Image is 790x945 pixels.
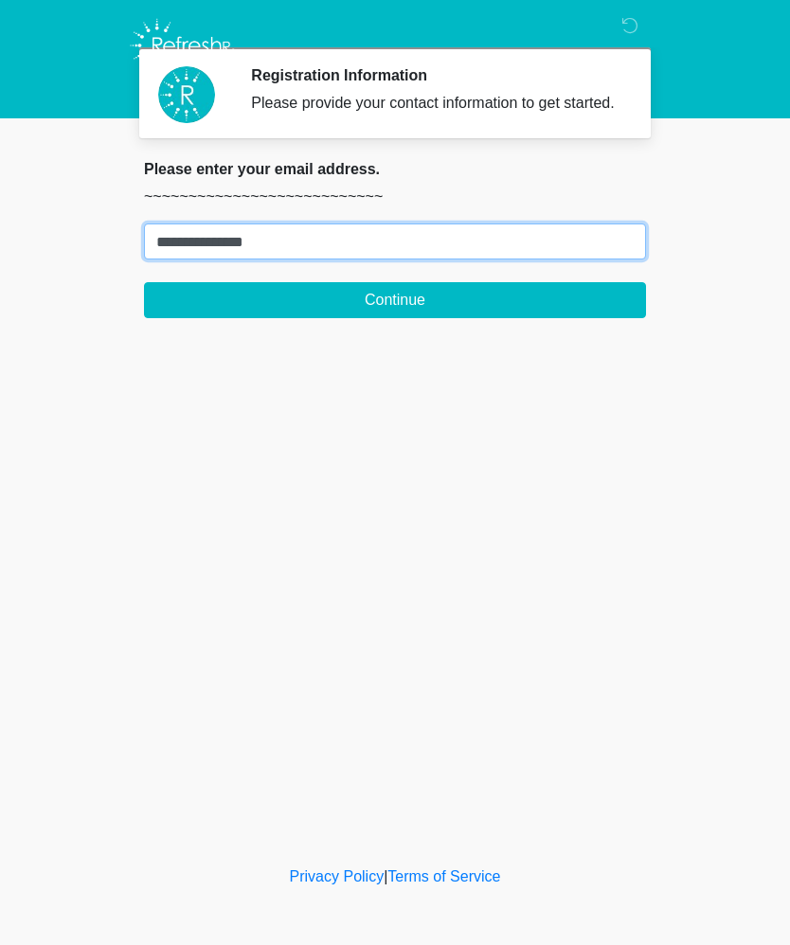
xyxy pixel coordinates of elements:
[158,66,215,123] img: Agent Avatar
[384,868,387,884] a: |
[290,868,385,884] a: Privacy Policy
[251,92,618,115] div: Please provide your contact information to get started.
[144,186,646,208] p: ~~~~~~~~~~~~~~~~~~~~~~~~~~~
[387,868,500,884] a: Terms of Service
[144,282,646,318] button: Continue
[144,160,646,178] h2: Please enter your email address.
[125,14,240,77] img: Refresh RX Logo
